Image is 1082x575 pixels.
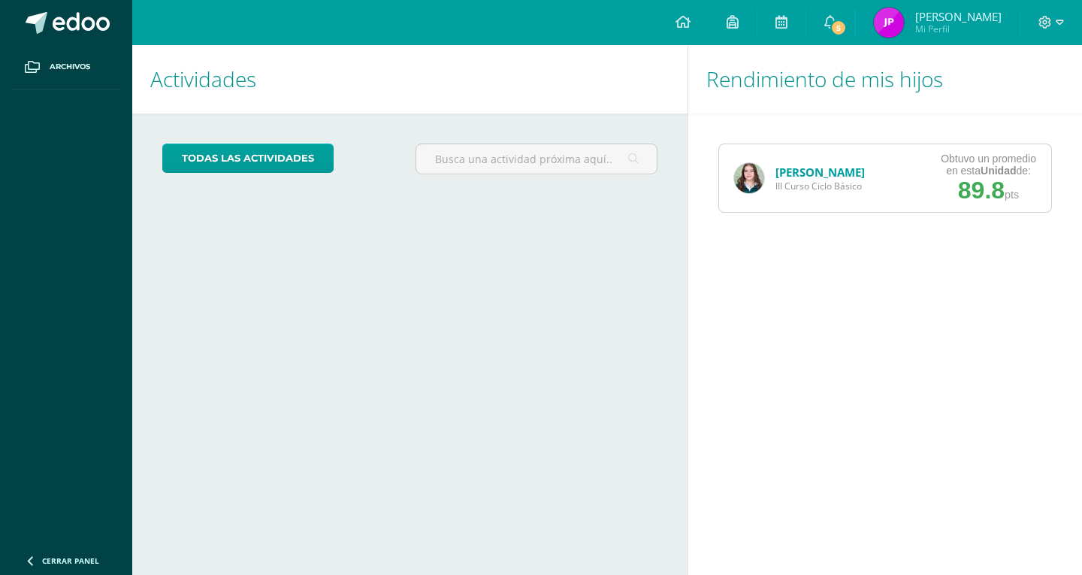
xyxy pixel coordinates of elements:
[416,144,656,174] input: Busca una actividad próxima aquí...
[162,144,334,173] a: todas las Actividades
[941,153,1036,177] div: Obtuvo un promedio en esta de:
[42,555,99,566] span: Cerrar panel
[706,45,1064,113] h1: Rendimiento de mis hijos
[12,45,120,89] a: Archivos
[981,165,1016,177] strong: Unidad
[915,9,1002,24] span: [PERSON_NAME]
[874,8,904,38] img: fa32285e9175087e9a639fe48bd6229c.png
[734,163,764,193] img: 0be5280a7ab687b753c48f1950ca6897.png
[915,23,1002,35] span: Mi Perfil
[775,165,865,180] a: [PERSON_NAME]
[50,61,90,73] span: Archivos
[775,180,865,192] span: III Curso Ciclo Básico
[958,177,1005,204] span: 89.8
[830,20,847,36] span: 5
[150,45,669,113] h1: Actividades
[1005,189,1019,201] span: pts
